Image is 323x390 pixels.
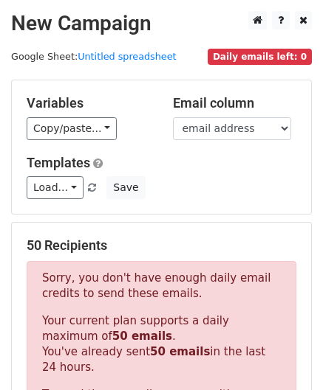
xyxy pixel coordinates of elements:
span: Daily emails left: 0 [208,49,312,65]
button: Save [106,176,145,199]
strong: 50 emails [150,345,210,358]
a: Untitled spreadsheet [78,51,176,62]
small: Google Sheet: [11,51,177,62]
h5: 50 Recipients [27,237,296,254]
iframe: Chat Widget [249,319,323,390]
a: Load... [27,176,84,199]
a: Daily emails left: 0 [208,51,312,62]
a: Copy/paste... [27,117,117,140]
h2: New Campaign [11,11,312,36]
a: Templates [27,155,90,170]
strong: 50 emails [112,330,172,343]
h5: Email column [173,95,297,111]
p: Sorry, you don't have enough daily email credits to send these emails. [42,271,281,302]
h5: Variables [27,95,151,111]
p: Your current plan supports a daily maximum of . You've already sent in the last 24 hours. [42,313,281,375]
